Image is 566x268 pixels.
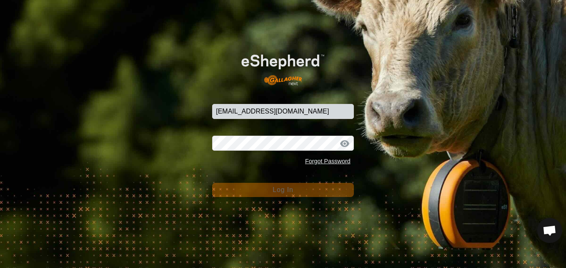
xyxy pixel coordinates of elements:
[305,158,351,164] a: Forgot Password
[212,183,354,197] button: Log In
[226,43,340,91] img: E-shepherd Logo
[212,104,354,119] input: Email Address
[273,186,293,193] span: Log In
[537,218,562,243] div: Open chat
